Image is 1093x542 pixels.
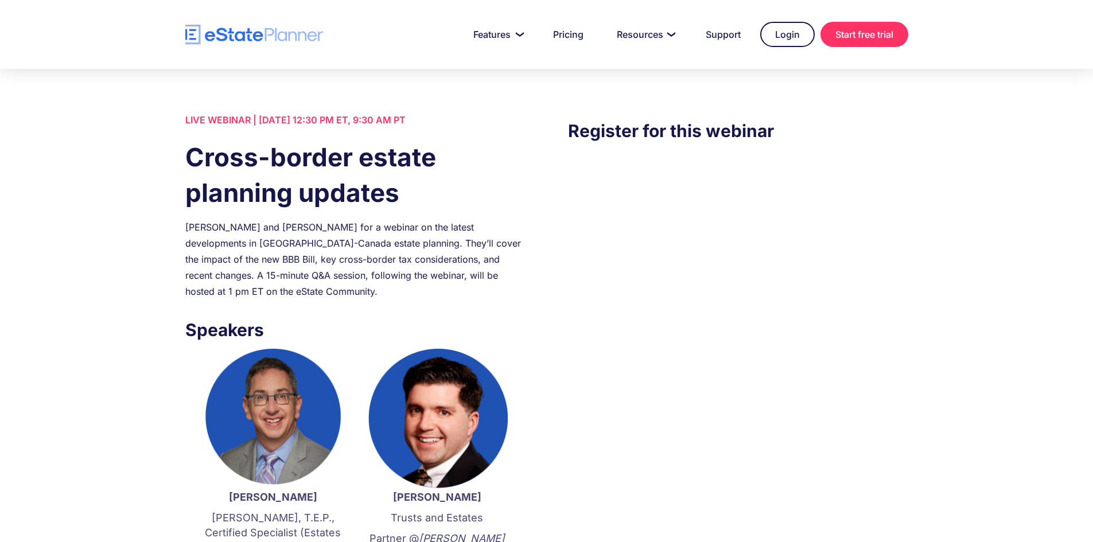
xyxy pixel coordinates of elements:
a: Login [760,22,815,47]
a: Start free trial [820,22,908,47]
div: [PERSON_NAME] and [PERSON_NAME] for a webinar on the latest developments in [GEOGRAPHIC_DATA]-Can... [185,219,525,299]
iframe: Form 0 [568,167,908,362]
div: LIVE WEBINAR | [DATE] 12:30 PM ET, 9:30 AM PT [185,112,525,128]
a: Pricing [539,23,597,46]
strong: [PERSON_NAME] [229,491,317,503]
p: Trusts and Estates [367,510,508,525]
a: Support [692,23,754,46]
strong: [PERSON_NAME] [393,491,481,503]
h1: Cross-border estate planning updates [185,139,525,210]
a: home [185,25,323,45]
h3: Speakers [185,317,525,343]
a: Features [460,23,534,46]
a: Resources [603,23,686,46]
h3: Register for this webinar [568,118,908,144]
